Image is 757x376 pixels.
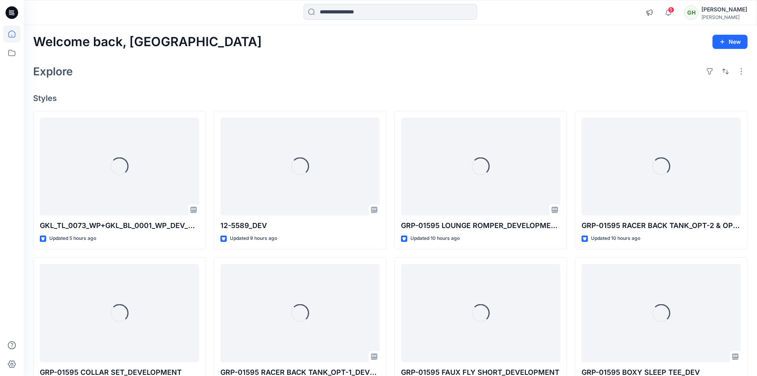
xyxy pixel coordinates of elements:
p: GKL_TL_0073_WP+GKL_BL_0001_WP_DEV_REV1 [40,220,199,231]
div: [PERSON_NAME] [701,14,747,20]
h2: Welcome back, [GEOGRAPHIC_DATA] [33,35,262,49]
button: New [712,35,748,49]
p: Updated 10 hours ago [591,234,640,243]
p: Updated 10 hours ago [410,234,460,243]
div: GH [684,6,698,20]
h2: Explore [33,65,73,78]
p: Updated 5 hours ago [49,234,96,243]
h4: Styles [33,94,748,103]
p: 12-5589_DEV [220,220,380,231]
p: GRP-01595 RACER BACK TANK_OPT-2 & OPT-3_DEVELOPMENT [582,220,741,231]
p: Updated 9 hours ago [230,234,277,243]
span: 5 [668,7,674,13]
p: GRP-01595 LOUNGE ROMPER_DEVELOPMENT [401,220,560,231]
div: [PERSON_NAME] [701,5,747,14]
